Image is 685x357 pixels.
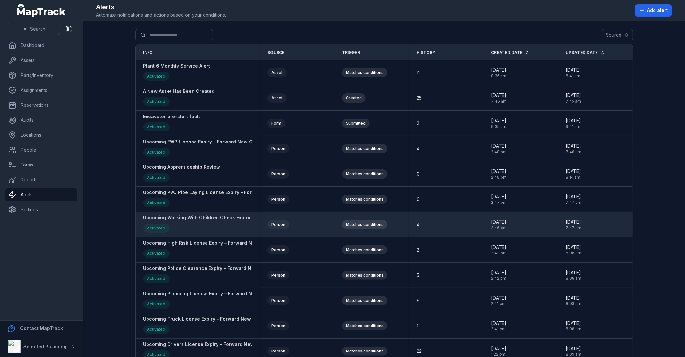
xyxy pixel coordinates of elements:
[267,50,285,55] span: Source
[566,117,581,124] span: [DATE]
[267,271,289,280] div: Person
[143,198,170,207] div: Activated
[143,316,436,336] a: Upcoming Truck License Expiry – Forward New Copy To [EMAIL_ADDRESS][DOMAIN_NAME] (Front & Back se...
[342,271,387,280] div: Matches conditions
[342,195,387,204] div: Matches conditions
[143,72,170,81] div: Activated
[342,321,387,330] div: Matches conditions
[267,144,289,153] div: Person
[566,149,581,154] span: 7:46 am
[491,67,506,73] span: [DATE]
[491,219,507,230] time: 8/18/2025, 2:46:07 PM
[5,188,77,201] a: Alerts
[143,265,443,272] strong: Upcoming Police Clearance Expiry – Forward New Copy To [EMAIL_ADDRESS][DOMAIN_NAME] (Front & Back...
[417,323,418,329] span: 1
[491,326,506,332] span: 2:41 pm
[566,269,581,276] span: [DATE]
[566,175,581,180] span: 8:14 am
[566,352,581,357] span: 8:09 am
[566,193,581,205] time: 10/1/2025, 7:47:05 AM
[143,274,170,283] div: Activated
[491,320,506,326] span: [DATE]
[342,169,387,178] div: Matches conditions
[267,296,289,305] div: Person
[491,67,506,79] time: 9/18/2025, 8:35:56 AM
[417,221,419,228] span: 4
[491,143,507,154] time: 8/18/2025, 2:48:55 PM
[491,295,506,301] span: [DATE]
[143,189,460,209] a: Upcoming PVC Pipe Laying License Expiry – Forward New Copy To [EMAIL_ADDRESS][DOMAIN_NAME] (Front...
[342,50,360,55] span: Trigger
[491,345,506,357] time: 8/18/2025, 1:22:30 PM
[491,92,507,104] time: 8/21/2025, 7:46:45 AM
[566,225,581,230] span: 7:47 am
[491,269,506,281] time: 8/18/2025, 2:42:45 PM
[491,50,530,55] a: Created Date
[20,326,63,331] strong: Contact MapTrack
[143,63,210,82] a: Plant 6 Monthly Service AlertActivated
[5,54,77,67] a: Assets
[566,143,581,149] span: [DATE]
[491,276,506,281] span: 2:42 pm
[417,247,419,253] span: 2
[566,244,581,256] time: 9/11/2025, 8:08:23 AM
[566,143,581,154] time: 10/1/2025, 7:46:29 AM
[566,92,581,104] time: 10/1/2025, 7:45:51 AM
[267,195,289,204] div: Person
[143,240,444,246] strong: Upcoming High Risk License Expiry – Forward New Copy To [EMAIL_ADDRESS][DOMAIN_NAME] (Front & Bac...
[417,145,419,152] span: 4
[5,143,77,156] a: People
[417,348,422,354] span: 22
[566,320,581,326] span: [DATE]
[143,113,200,120] strong: Excavator pre-start fault
[17,4,66,17] a: MapTrack
[267,68,287,77] div: Asset
[267,93,287,103] div: Asset
[491,200,507,205] span: 2:47 pm
[417,95,422,101] span: 25
[8,23,60,35] button: Search
[491,352,506,357] span: 1:22 pm
[566,92,581,99] span: [DATE]
[5,69,77,82] a: Parts/Inventory
[143,113,200,133] a: Excavator pre-start faultActivated
[143,88,215,94] strong: A New Asset Has Been Created
[143,97,170,106] div: Activated
[143,290,444,297] strong: Upcoming Plumbing License Expiry – Forward New Copy To [EMAIL_ADDRESS][DOMAIN_NAME] (Front & Back...
[491,244,507,256] time: 8/18/2025, 2:43:36 PM
[267,347,289,356] div: Person
[5,129,77,142] a: Locations
[566,295,581,301] span: [DATE]
[491,193,507,205] time: 8/18/2025, 2:47:29 PM
[566,168,581,180] time: 8/21/2025, 8:14:36 AM
[267,169,289,178] div: Person
[143,148,170,157] div: Activated
[5,99,77,112] a: Reservations
[143,122,170,131] div: Activated
[491,193,507,200] span: [DATE]
[417,171,419,177] span: 0
[491,117,506,129] time: 8/20/2025, 9:35:07 AM
[566,326,581,332] span: 8:08 am
[566,345,581,357] time: 9/11/2025, 8:09:06 AM
[491,301,506,306] span: 2:41 pm
[342,296,387,305] div: Matches conditions
[566,301,581,306] span: 8:08 am
[96,12,226,18] span: Automate notifications and actions based on your conditions.
[143,265,443,285] a: Upcoming Police Clearance Expiry – Forward New Copy To [EMAIL_ADDRESS][DOMAIN_NAME] (Front & Back...
[417,69,420,76] span: 11
[342,347,387,356] div: Matches conditions
[417,50,435,55] span: History
[5,158,77,171] a: Forms
[566,117,581,129] time: 8/20/2025, 9:41:10 AM
[491,345,506,352] span: [DATE]
[566,295,581,306] time: 9/11/2025, 8:08:45 AM
[342,220,387,229] div: Matches conditions
[566,200,581,205] span: 7:47 am
[491,168,507,180] time: 8/18/2025, 2:48:20 PM
[491,92,507,99] span: [DATE]
[143,164,220,170] strong: Upcoming Apprenticeship Review
[491,168,507,175] span: [DATE]
[143,240,444,260] a: Upcoming High Risk License Expiry – Forward New Copy To [EMAIL_ADDRESS][DOMAIN_NAME] (Front & Bac...
[491,320,506,332] time: 8/18/2025, 2:41:05 PM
